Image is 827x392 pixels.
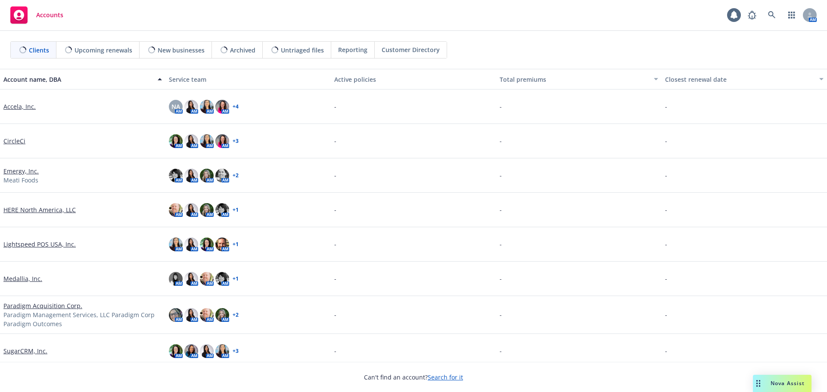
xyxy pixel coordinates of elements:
img: photo [184,134,198,148]
img: photo [215,100,229,114]
span: Paradigm Management Services, LLC Paradigm Corp Paradigm Outcomes [3,310,162,328]
img: photo [215,272,229,286]
span: - [334,240,336,249]
img: photo [200,272,214,286]
img: photo [169,308,183,322]
span: Upcoming renewals [75,46,132,55]
span: - [500,274,502,283]
span: - [500,240,502,249]
span: - [665,240,667,249]
span: - [500,102,502,111]
img: photo [200,169,214,182]
img: photo [184,344,198,358]
a: + 2 [233,312,239,318]
div: Drag to move [753,375,764,392]
a: + 3 [233,349,239,354]
img: photo [215,134,229,148]
a: + 1 [233,242,239,247]
div: Service team [169,75,327,84]
a: Search for it [428,373,463,381]
img: photo [200,344,214,358]
span: - [334,171,336,180]
span: Customer Directory [382,45,440,54]
img: photo [200,100,214,114]
img: photo [200,308,214,322]
span: - [665,274,667,283]
a: + 3 [233,139,239,144]
span: New businesses [158,46,205,55]
img: photo [169,134,183,148]
a: + 1 [233,276,239,281]
img: photo [184,238,198,251]
span: Untriaged files [281,46,324,55]
span: - [665,205,667,214]
img: photo [184,100,198,114]
span: - [500,171,502,180]
img: photo [215,308,229,322]
div: Closest renewal date [665,75,814,84]
img: photo [184,308,198,322]
span: Archived [230,46,255,55]
img: photo [215,344,229,358]
span: - [334,274,336,283]
img: photo [169,344,183,358]
img: photo [200,238,214,251]
a: HERE North America, LLC [3,205,76,214]
img: photo [200,134,214,148]
img: photo [169,272,183,286]
span: Meati Foods [3,176,38,185]
span: - [665,136,667,145]
a: Search [763,6,780,24]
span: NA [171,102,180,111]
a: Paradigm Acquisition Corp. [3,301,82,310]
span: - [334,136,336,145]
span: - [500,310,502,319]
img: photo [215,238,229,251]
button: Service team [165,69,331,90]
img: photo [169,203,183,217]
a: Accela, Inc. [3,102,36,111]
a: Accounts [7,3,67,27]
span: Can't find an account? [364,373,463,382]
button: Nova Assist [753,375,811,392]
a: + 2 [233,173,239,178]
div: Active policies [334,75,493,84]
span: - [334,102,336,111]
span: - [334,346,336,355]
img: photo [184,272,198,286]
span: - [665,346,667,355]
a: Lightspeed POS USA, Inc. [3,240,76,249]
button: Closest renewal date [662,69,827,90]
span: Clients [29,46,49,55]
button: Active policies [331,69,496,90]
img: photo [184,203,198,217]
a: CircleCi [3,136,25,145]
a: Report a Bug [743,6,761,24]
span: - [334,205,336,214]
img: photo [215,169,229,182]
span: - [665,310,667,319]
span: Accounts [36,12,63,19]
div: Account name, DBA [3,75,152,84]
a: SugarCRM, Inc. [3,346,47,355]
span: Reporting [338,45,367,54]
span: - [500,346,502,355]
img: photo [200,203,214,217]
div: Total premiums [500,75,649,84]
a: Medallia, Inc. [3,274,42,283]
img: photo [169,238,183,251]
button: Total premiums [496,69,662,90]
a: Switch app [783,6,800,24]
img: photo [215,203,229,217]
a: + 4 [233,104,239,109]
a: + 1 [233,207,239,213]
span: - [500,205,502,214]
span: - [500,136,502,145]
span: - [334,310,336,319]
a: Emergy, Inc. [3,167,39,176]
span: Nova Assist [771,380,805,387]
span: - [665,102,667,111]
span: - [665,171,667,180]
img: photo [169,169,183,182]
img: photo [184,169,198,182]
